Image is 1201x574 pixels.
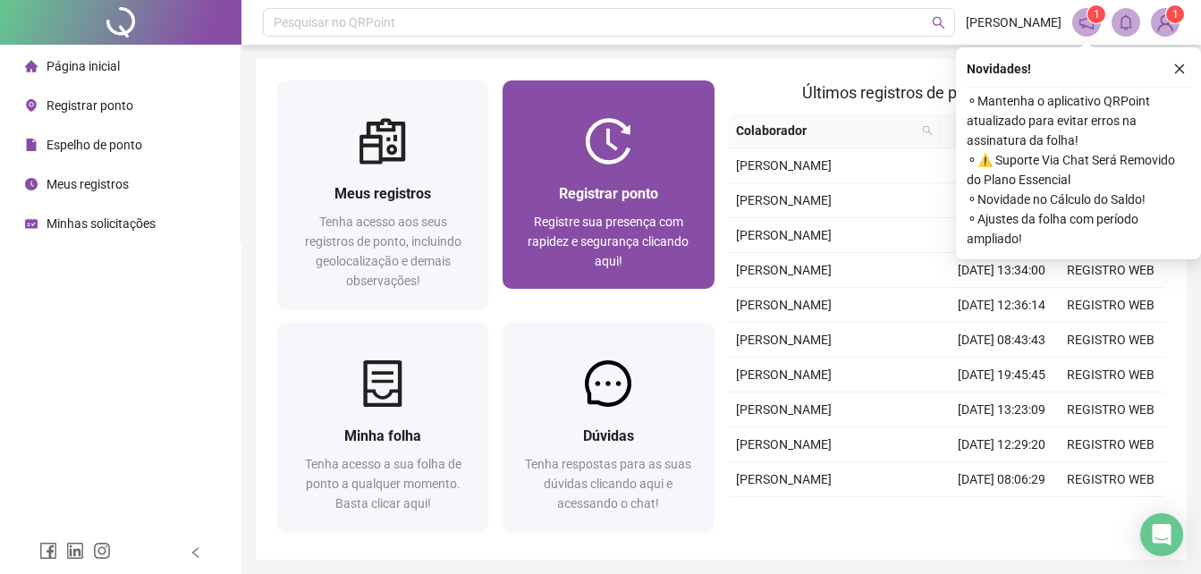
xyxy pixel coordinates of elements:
[1172,8,1179,21] span: 1
[47,138,142,152] span: Espelho de ponto
[947,148,1056,183] td: [DATE] 12:17:58
[967,190,1190,209] span: ⚬ Novidade no Cálculo do Saldo!
[736,472,832,486] span: [PERSON_NAME]
[1056,497,1165,532] td: REGISTRO WEB
[25,139,38,151] span: file
[932,16,945,30] span: search
[947,358,1056,393] td: [DATE] 19:45:45
[503,80,714,289] a: Registrar pontoRegistre sua presença com rapidez e segurança clicando aqui!
[47,216,156,231] span: Minhas solicitações
[277,80,488,308] a: Meus registrosTenha acesso aos seus registros de ponto, incluindo geolocalização e demais observa...
[947,253,1056,288] td: [DATE] 13:34:00
[305,457,461,511] span: Tenha acesso a sua folha de ponto a qualquer momento. Basta clicar aqui!
[1078,14,1095,30] span: notification
[918,117,936,144] span: search
[947,183,1056,218] td: [DATE] 07:40:16
[947,393,1056,427] td: [DATE] 13:23:09
[736,333,832,347] span: [PERSON_NAME]
[39,542,57,560] span: facebook
[525,457,691,511] span: Tenha respostas para as suas dúvidas clicando aqui e acessando o chat!
[1173,63,1186,75] span: close
[47,177,129,191] span: Meus registros
[1056,288,1165,323] td: REGISTRO WEB
[736,298,832,312] span: [PERSON_NAME]
[736,158,832,173] span: [PERSON_NAME]
[947,218,1056,253] td: [DATE] 18:06:30
[583,427,634,444] span: Dúvidas
[802,83,1091,102] span: Últimos registros de ponto sincronizados
[277,323,488,531] a: Minha folhaTenha acesso a sua folha de ponto a qualquer momento. Basta clicar aqui!
[47,59,120,73] span: Página inicial
[528,215,689,268] span: Registre sua presença com rapidez e segurança clicando aqui!
[736,263,832,277] span: [PERSON_NAME]
[736,402,832,417] span: [PERSON_NAME]
[334,185,431,202] span: Meus registros
[1056,462,1165,497] td: REGISTRO WEB
[344,427,421,444] span: Minha folha
[736,193,832,207] span: [PERSON_NAME]
[1056,427,1165,462] td: REGISTRO WEB
[966,13,1061,32] span: [PERSON_NAME]
[1140,513,1183,556] div: Open Intercom Messenger
[736,121,916,140] span: Colaborador
[1056,253,1165,288] td: REGISTRO WEB
[66,542,84,560] span: linkedin
[25,217,38,230] span: schedule
[1056,358,1165,393] td: REGISTRO WEB
[736,437,832,452] span: [PERSON_NAME]
[305,215,461,288] span: Tenha acesso aos seus registros de ponto, incluindo geolocalização e demais observações!
[93,542,111,560] span: instagram
[503,323,714,531] a: DúvidasTenha respostas para as suas dúvidas clicando aqui e acessando o chat!
[25,60,38,72] span: home
[922,125,933,136] span: search
[190,546,202,559] span: left
[47,98,133,113] span: Registrar ponto
[947,323,1056,358] td: [DATE] 08:43:43
[967,91,1190,150] span: ⚬ Mantenha o aplicativo QRPoint atualizado para evitar erros na assinatura da folha!
[1087,5,1105,23] sup: 1
[736,228,832,242] span: [PERSON_NAME]
[947,427,1056,462] td: [DATE] 12:29:20
[1056,393,1165,427] td: REGISTRO WEB
[940,114,1045,148] th: Data/Hora
[559,185,658,202] span: Registrar ponto
[736,367,832,382] span: [PERSON_NAME]
[947,121,1024,140] span: Data/Hora
[947,462,1056,497] td: [DATE] 08:06:29
[1056,323,1165,358] td: REGISTRO WEB
[1094,8,1100,21] span: 1
[1118,14,1134,30] span: bell
[967,150,1190,190] span: ⚬ ⚠️ Suporte Via Chat Será Removido do Plano Essencial
[25,99,38,112] span: environment
[1166,5,1184,23] sup: Atualize o seu contato no menu Meus Dados
[1152,9,1179,36] img: 90667
[25,178,38,190] span: clock-circle
[967,209,1190,249] span: ⚬ Ajustes da folha com período ampliado!
[967,59,1031,79] span: Novidades !
[947,497,1056,532] td: [DATE] 17:21:26
[947,288,1056,323] td: [DATE] 12:36:14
